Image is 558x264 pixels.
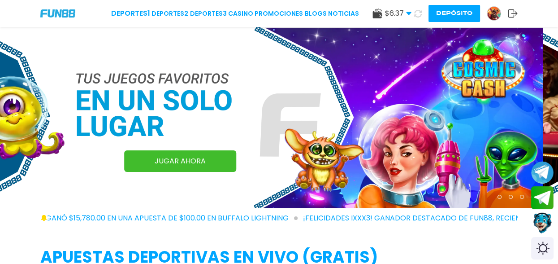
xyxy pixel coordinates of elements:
[531,161,554,184] button: Join telegram channel
[531,211,554,235] button: Contact customer service
[487,7,501,20] img: Avatar
[428,5,480,22] button: Depósito
[487,6,508,21] a: Avatar
[111,8,150,19] a: Deportes1
[328,9,359,18] a: NOTICIAS
[228,9,253,18] a: CASINO
[531,186,554,210] button: Join telegram
[305,9,327,18] a: BLOGS
[531,237,554,260] div: Switch theme
[124,150,236,172] a: JUGAR AHORA
[40,9,75,17] img: Company Logo
[255,9,303,18] a: Promociones
[385,8,411,19] span: $ 6.37
[190,9,227,18] a: Deportes3
[151,9,188,18] a: Deportes2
